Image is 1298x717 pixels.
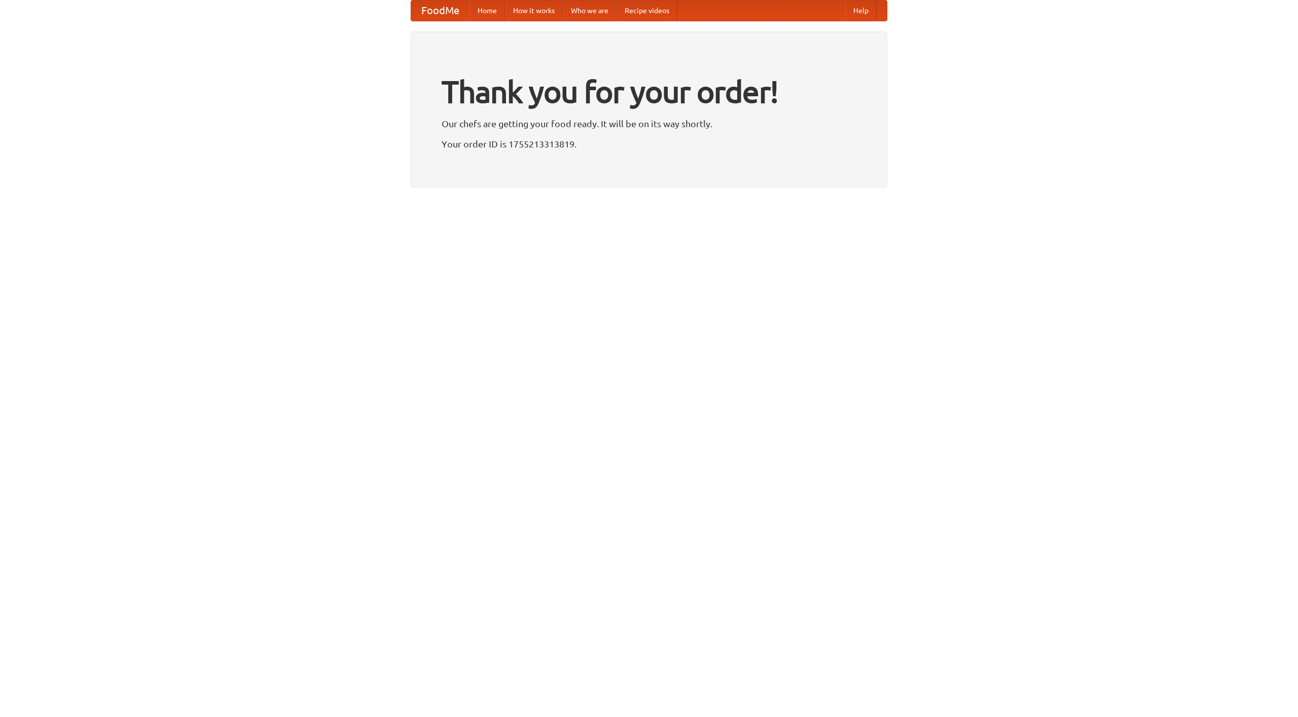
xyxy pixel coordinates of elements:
a: Home [470,1,505,21]
h1: Thank you for your order! [442,67,856,116]
p: Your order ID is 1755213313819. [442,136,856,152]
a: Help [845,1,877,21]
a: Recipe videos [617,1,677,21]
p: Our chefs are getting your food ready. It will be on its way shortly. [442,116,856,131]
a: How it works [505,1,563,21]
a: Who we are [563,1,617,21]
a: FoodMe [411,1,470,21]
